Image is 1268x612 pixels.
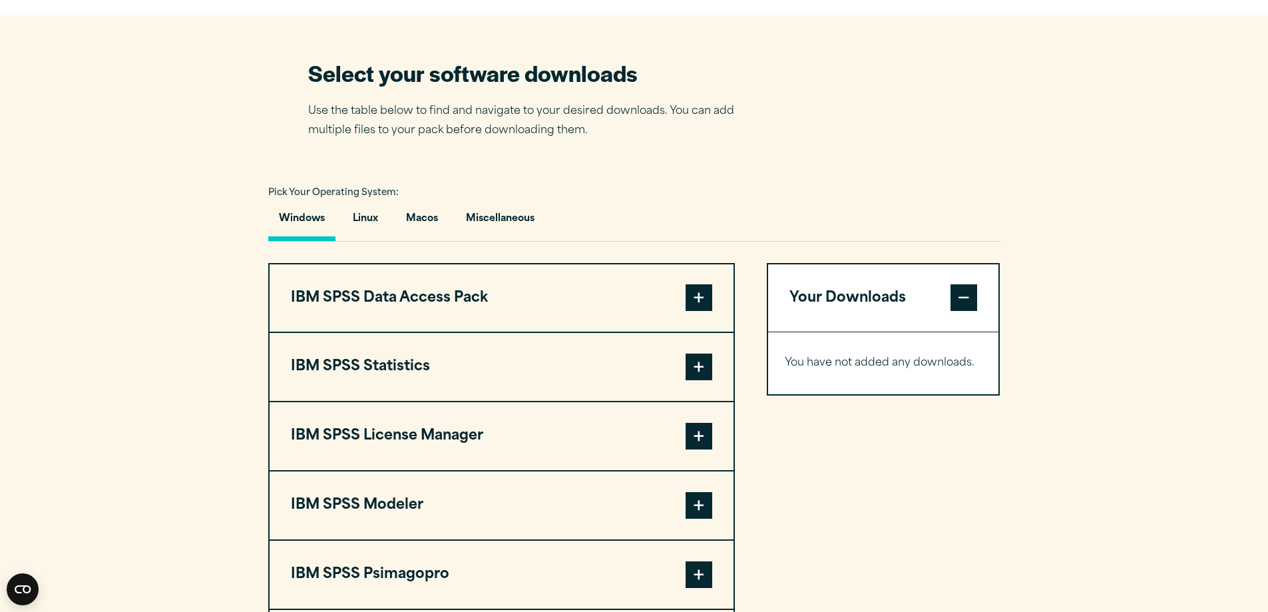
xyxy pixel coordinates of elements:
[270,541,734,609] button: IBM SPSS Psimagopro
[270,402,734,470] button: IBM SPSS License Manager
[308,58,754,88] h2: Select your software downloads
[455,203,545,241] button: Miscellaneous
[785,354,982,373] p: You have not added any downloads.
[342,203,389,241] button: Linux
[7,573,39,605] button: Open CMP widget
[270,333,734,401] button: IBM SPSS Statistics
[308,102,754,141] p: Use the table below to find and navigate to your desired downloads. You can add multiple files to...
[395,203,449,241] button: Macos
[270,264,734,332] button: IBM SPSS Data Access Pack
[268,203,335,241] button: Windows
[768,332,999,394] div: Your Downloads
[268,188,399,197] span: Pick Your Operating System:
[768,264,999,332] button: Your Downloads
[270,471,734,539] button: IBM SPSS Modeler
